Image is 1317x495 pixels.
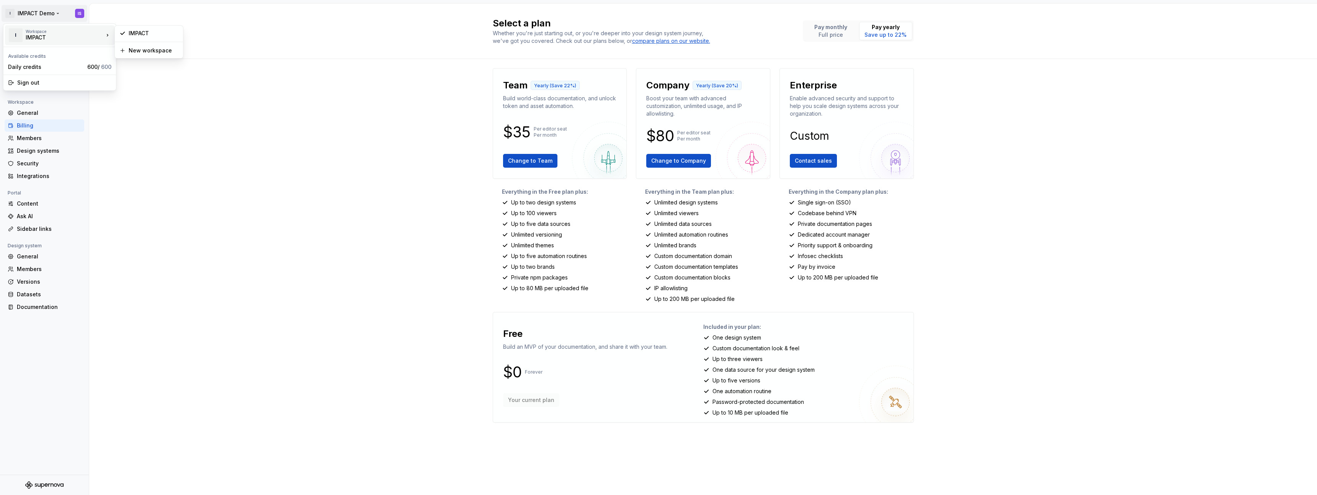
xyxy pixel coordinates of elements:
[129,29,178,37] div: IMPACT
[101,64,111,70] span: 600
[26,34,91,41] div: IMPACT
[26,29,104,34] div: Workspace
[129,47,178,54] div: New workspace
[8,63,84,71] div: Daily credits
[17,79,111,87] div: Sign out
[5,49,114,61] div: Available credits
[87,64,111,70] span: 600 /
[9,28,23,42] div: I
